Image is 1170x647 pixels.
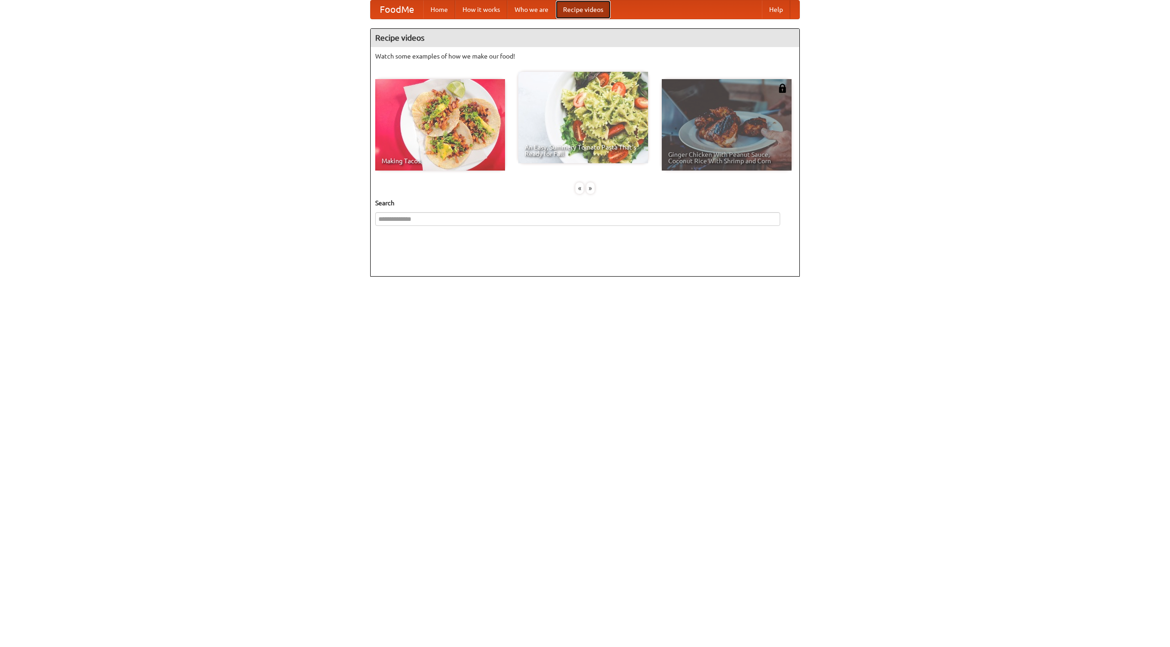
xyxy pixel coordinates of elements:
h5: Search [375,198,795,208]
div: » [586,182,595,194]
a: Recipe videos [556,0,611,19]
a: How it works [455,0,507,19]
span: An Easy, Summery Tomato Pasta That's Ready for Fall [525,144,642,157]
a: Making Tacos [375,79,505,171]
a: FoodMe [371,0,423,19]
p: Watch some examples of how we make our food! [375,52,795,61]
a: Who we are [507,0,556,19]
div: « [575,182,584,194]
a: An Easy, Summery Tomato Pasta That's Ready for Fall [518,72,648,163]
img: 483408.png [778,84,787,93]
a: Help [762,0,790,19]
a: Home [423,0,455,19]
span: Making Tacos [382,158,499,164]
h4: Recipe videos [371,29,799,47]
